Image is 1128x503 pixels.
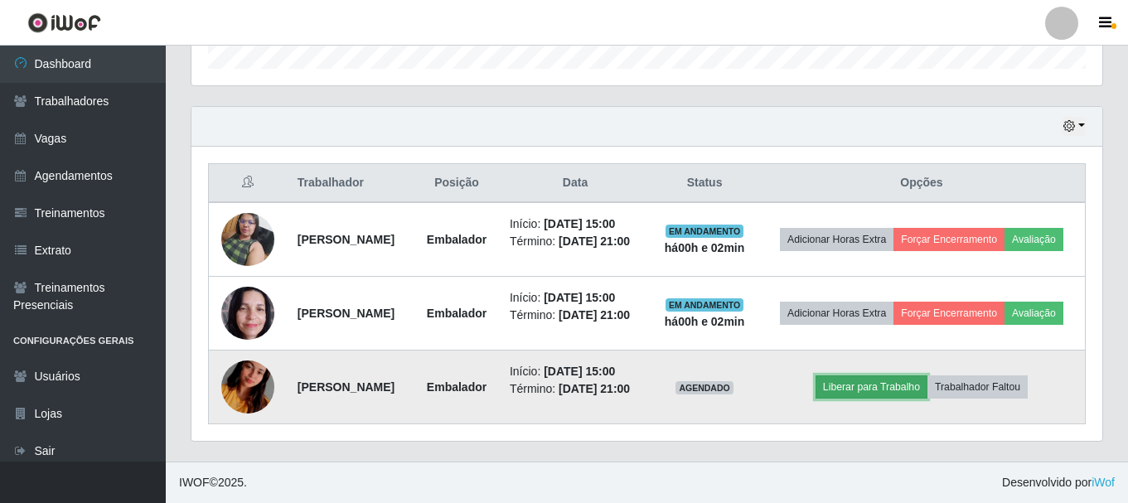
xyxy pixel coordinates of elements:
img: CoreUI Logo [27,12,101,33]
li: Início: [510,363,641,380]
strong: há 00 h e 02 min [665,241,745,254]
li: Início: [510,289,641,307]
strong: há 00 h e 02 min [665,315,745,328]
strong: Embalador [427,380,487,394]
span: © 2025 . [179,474,247,491]
th: Posição [414,164,500,203]
button: Forçar Encerramento [893,228,1005,251]
time: [DATE] 21:00 [559,235,630,248]
button: Trabalhador Faltou [927,375,1028,399]
span: IWOF [179,476,210,489]
time: [DATE] 15:00 [544,217,615,230]
time: [DATE] 21:00 [559,308,630,322]
th: Trabalhador [288,164,414,203]
strong: Embalador [427,307,487,320]
button: Adicionar Horas Extra [780,302,893,325]
span: EM ANDAMENTO [666,298,744,312]
li: Término: [510,380,641,398]
th: Status [651,164,758,203]
img: 1726745680631.jpeg [221,278,274,348]
a: iWof [1092,476,1115,489]
span: AGENDADO [675,381,733,394]
button: Liberar para Trabalho [816,375,927,399]
img: 1755956064830.jpeg [221,340,274,434]
th: Data [500,164,651,203]
button: Avaliação [1005,228,1063,251]
img: 1749692047494.jpeg [221,204,274,274]
span: Desenvolvido por [1002,474,1115,491]
time: [DATE] 15:00 [544,365,615,378]
button: Adicionar Horas Extra [780,228,893,251]
button: Forçar Encerramento [893,302,1005,325]
time: [DATE] 21:00 [559,382,630,395]
strong: Embalador [427,233,487,246]
strong: [PERSON_NAME] [298,307,395,320]
li: Início: [510,215,641,233]
li: Término: [510,307,641,324]
strong: [PERSON_NAME] [298,233,395,246]
time: [DATE] 15:00 [544,291,615,304]
strong: [PERSON_NAME] [298,380,395,394]
span: EM ANDAMENTO [666,225,744,238]
th: Opções [758,164,1086,203]
button: Avaliação [1005,302,1063,325]
li: Término: [510,233,641,250]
